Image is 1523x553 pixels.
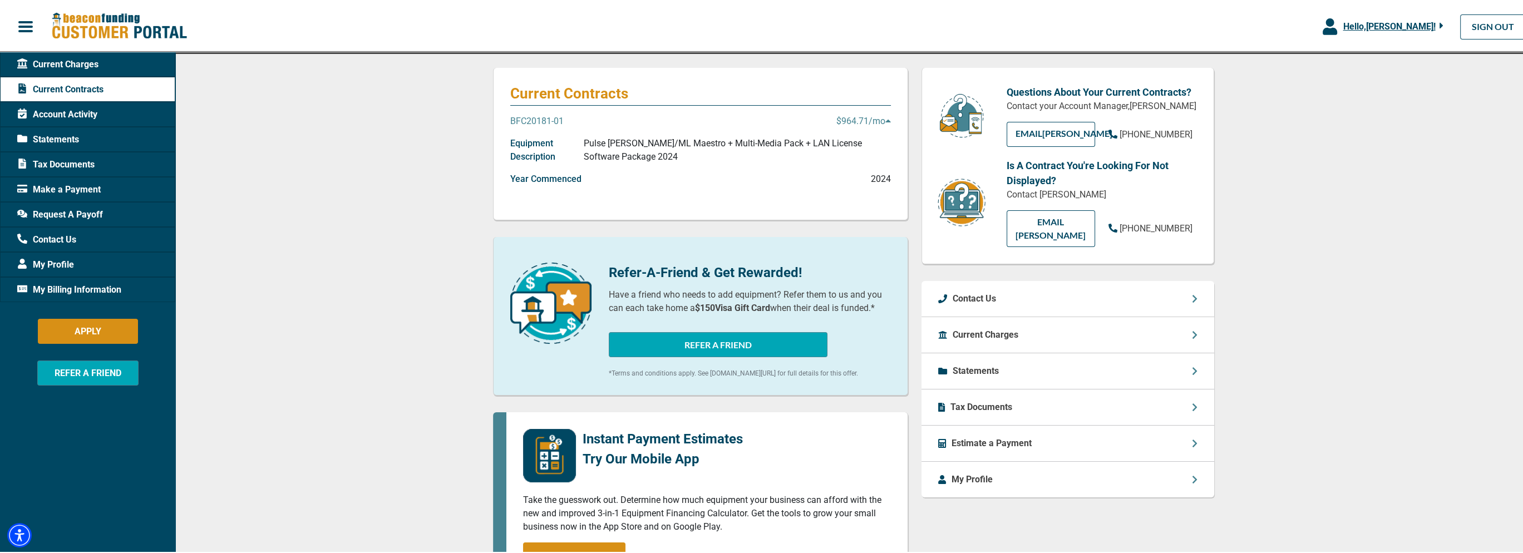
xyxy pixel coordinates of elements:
span: Current Contracts [17,81,103,95]
p: Instant Payment Estimates [583,427,743,447]
p: My Profile [952,471,993,485]
p: BFC20181-01 [510,113,564,126]
p: Pulse [PERSON_NAME]/ML Maestro + Multi-Media Pack + LAN License Software Package 2024 [584,135,890,162]
p: Questions About Your Current Contracts? [1007,83,1197,98]
p: Estimate a Payment [952,435,1032,448]
span: [PHONE_NUMBER] [1120,221,1192,232]
span: Current Charges [17,56,98,70]
a: EMAIL [PERSON_NAME] [1007,209,1095,245]
p: Current Charges [953,327,1018,340]
span: My Billing Information [17,282,121,295]
img: refer-a-friend-icon.png [510,261,592,342]
button: APPLY [38,317,138,342]
p: Statements [953,363,999,376]
span: Make a Payment [17,181,101,195]
p: *Terms and conditions apply. See [DOMAIN_NAME][URL] for full details for this offer. [609,367,891,377]
p: Year Commenced [510,171,581,184]
button: REFER A FRIEND [37,359,139,384]
p: Is A Contract You're Looking For Not Displayed? [1007,156,1197,186]
p: Contact [PERSON_NAME] [1007,186,1197,200]
span: Contact Us [17,231,76,245]
span: Tax Documents [17,156,95,170]
p: Have a friend who needs to add equipment? Refer them to us and you can each take home a when thei... [609,287,891,313]
a: [PHONE_NUMBER] [1108,220,1192,234]
img: contract-icon.png [937,176,987,226]
div: Accessibility Menu [7,521,32,546]
a: EMAIL[PERSON_NAME] [1007,120,1095,145]
span: My Profile [17,256,74,270]
p: Equipment Description [510,135,584,162]
p: Try Our Mobile App [583,447,743,467]
p: Contact your Account Manager, [PERSON_NAME] [1007,98,1197,111]
p: Contact Us [953,290,996,304]
p: $964.71 /mo [836,113,891,126]
img: mobile-app-logo.png [523,427,576,481]
p: Tax Documents [950,399,1012,412]
a: [PHONE_NUMBER] [1108,126,1192,140]
span: Hello, [PERSON_NAME] ! [1343,19,1435,30]
button: REFER A FRIEND [609,330,827,355]
span: Account Activity [17,106,97,120]
p: Current Contracts [510,83,891,101]
img: customer-service.png [937,91,987,137]
p: Take the guesswork out. Determine how much equipment your business can afford with the new and im... [523,492,891,532]
span: [PHONE_NUMBER] [1120,127,1192,138]
span: Request A Payoff [17,206,103,220]
span: Statements [17,131,79,145]
p: 2024 [871,171,891,184]
p: Refer-A-Friend & Get Rewarded! [609,261,891,281]
b: $150 Visa Gift Card [695,301,770,312]
img: Beacon Funding Customer Portal Logo [51,11,187,39]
